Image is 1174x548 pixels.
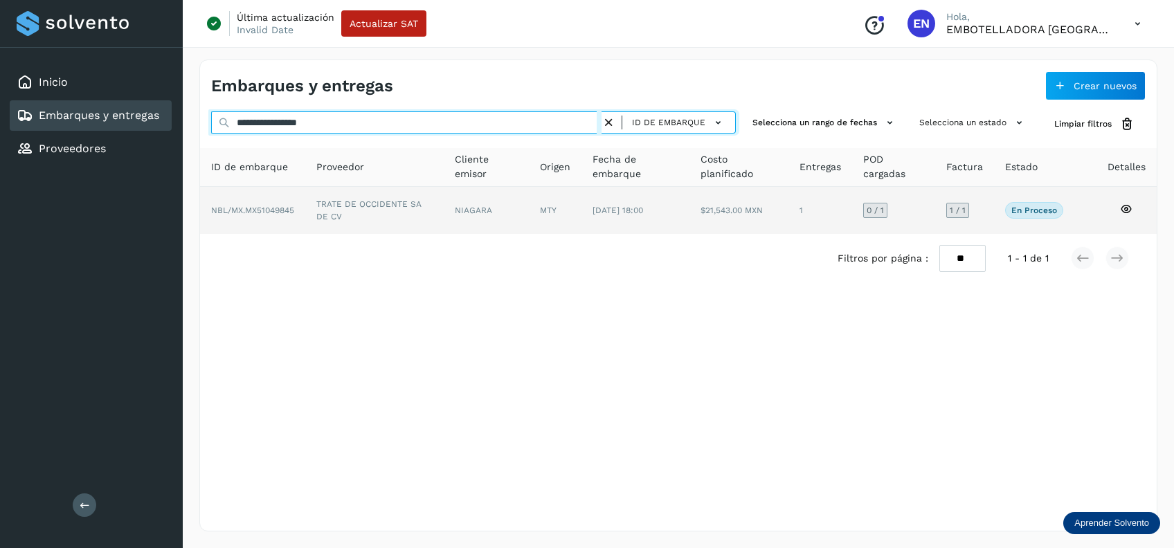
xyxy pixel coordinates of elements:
[529,187,581,234] td: MTY
[211,76,393,96] h4: Embarques y entregas
[237,24,293,36] p: Invalid Date
[1074,518,1149,529] p: Aprender Solvento
[39,109,159,122] a: Embarques y entregas
[305,187,444,234] td: TRATE DE OCCIDENTE SA DE CV
[39,75,68,89] a: Inicio
[237,11,334,24] p: Última actualización
[838,251,928,266] span: Filtros por página :
[341,10,426,37] button: Actualizar SAT
[455,152,518,181] span: Cliente emisor
[863,152,924,181] span: POD cargadas
[946,23,1112,36] p: EMBOTELLADORA NIAGARA DE MEXICO
[444,187,529,234] td: NIAGARA
[10,67,172,98] div: Inicio
[211,160,288,174] span: ID de embarque
[946,11,1112,23] p: Hola,
[1108,160,1146,174] span: Detalles
[10,100,172,131] div: Embarques y entregas
[747,111,903,134] button: Selecciona un rango de fechas
[593,205,643,215] span: [DATE] 18:00
[39,142,106,155] a: Proveedores
[540,160,570,174] span: Origen
[689,187,788,234] td: $21,543.00 MXN
[1011,205,1057,215] p: En proceso
[1074,81,1137,91] span: Crear nuevos
[914,111,1032,134] button: Selecciona un estado
[701,152,777,181] span: Costo planificado
[867,206,884,214] span: 0 / 1
[788,187,852,234] td: 1
[1054,118,1112,130] span: Limpiar filtros
[950,206,966,214] span: 1 / 1
[350,19,418,28] span: Actualizar SAT
[1063,512,1160,534] div: Aprender Solvento
[1008,251,1049,266] span: 1 - 1 de 1
[946,160,983,174] span: Factura
[211,205,294,215] span: NBL/MX.MX51049845
[593,152,678,181] span: Fecha de embarque
[632,116,705,129] span: ID de embarque
[1043,111,1146,137] button: Limpiar filtros
[800,160,841,174] span: Entregas
[10,134,172,164] div: Proveedores
[316,160,364,174] span: Proveedor
[1045,71,1146,100] button: Crear nuevos
[628,113,730,133] button: ID de embarque
[1005,160,1038,174] span: Estado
